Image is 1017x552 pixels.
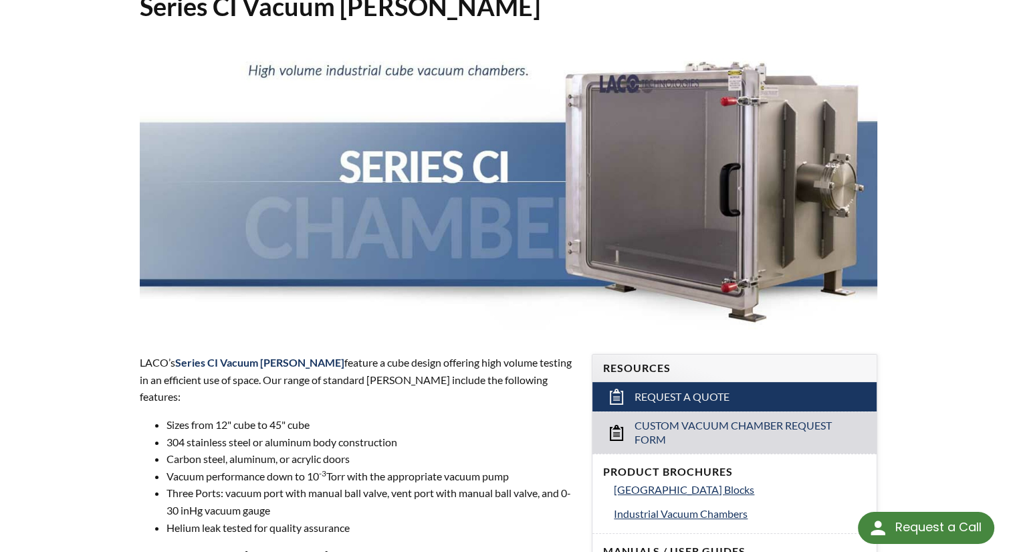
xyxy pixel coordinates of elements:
span: [GEOGRAPHIC_DATA] Blocks [614,483,754,496]
span: Custom Vacuum Chamber Request Form [635,419,836,447]
strong: Series CI Vacuum [PERSON_NAME] [175,356,344,369]
li: Vacuum performance down to 10 Torr with the appropriate vacuum pump [166,468,576,485]
h4: Product Brochures [603,465,866,479]
div: Request a Call [895,512,981,543]
a: Industrial Vacuum Chambers [614,505,866,523]
a: Custom Vacuum Chamber Request Form [592,411,877,454]
p: LACO’s feature a cube design offering high volume testing in an efficient use of space. Our range... [140,354,576,405]
a: Request a Quote [592,382,877,411]
li: Sizes from 12" cube to 45" cube [166,416,576,434]
li: Helium leak tested for quality assurance [166,519,576,537]
h4: Resources [603,361,866,375]
div: Request a Call [858,512,994,544]
span: Industrial Vacuum Chambers [614,507,748,520]
li: 304 stainless steel or aluminum body construction [166,434,576,451]
span: Request a Quote [635,390,729,404]
img: Series CI Chambers header [140,33,878,329]
li: Three Ports: vacuum port with manual ball valve, vent port with manual ball valve, and 0-30 inHg ... [166,484,576,519]
li: Carbon steel, aluminum, or acrylic doors [166,450,576,468]
a: [GEOGRAPHIC_DATA] Blocks [614,481,866,498]
sup: -3 [319,468,326,478]
img: round button [867,517,889,539]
